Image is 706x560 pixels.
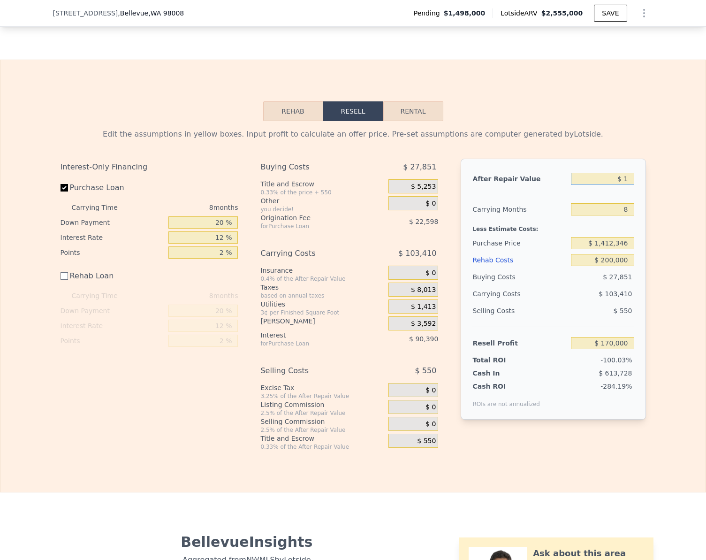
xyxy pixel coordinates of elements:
div: Interest Rate [61,230,165,245]
div: Carrying Costs [472,285,531,302]
div: Points [61,333,165,348]
div: Bellevue Insights [61,534,433,551]
div: Taxes [260,283,385,292]
div: Rehab Costs [472,252,567,268]
span: $ 0 [425,269,436,277]
div: 2.5% of the After Repair Value [260,426,385,434]
div: 0.33% of the After Repair Value [260,443,385,451]
div: Carrying Time [72,288,133,303]
div: Resell Profit [472,335,567,352]
div: Total ROI [472,355,531,365]
div: 2.5% of the After Repair Value [260,409,385,417]
label: Purchase Loan [61,179,165,196]
span: $ 90,390 [409,335,438,343]
span: $ 5,253 [411,183,436,191]
div: Carrying Costs [260,245,365,262]
div: Title and Escrow [260,434,385,443]
span: $ 550 [417,437,436,445]
button: Resell [323,101,383,121]
div: [PERSON_NAME] [260,316,385,326]
div: Points [61,245,165,260]
div: Selling Costs [472,302,567,319]
div: based on annual taxes [260,292,385,299]
div: Ask about this area [533,547,626,560]
span: $ 0 [425,403,436,412]
div: Insurance [260,266,385,275]
span: $1,498,000 [444,8,486,18]
span: [STREET_ADDRESS] [53,8,118,18]
span: $ 1,413 [411,303,436,311]
span: -100.03% [600,356,632,364]
div: Interest Rate [61,318,165,333]
button: Rehab [263,101,323,121]
button: Show Options [635,4,653,23]
span: $ 0 [425,199,436,208]
div: Less Estimate Costs: [472,218,634,235]
span: $2,555,000 [541,9,583,17]
div: Interest-Only Financing [61,159,238,176]
div: Down Payment [61,215,165,230]
div: 0.33% of the price + 550 [260,189,385,196]
div: Edit the assumptions in yellow boxes. Input profit to calculate an offer price. Pre-set assumptio... [61,129,646,140]
div: Interest [260,330,365,340]
button: Rental [383,101,443,121]
span: $ 22,598 [409,218,438,225]
div: Title and Escrow [260,179,385,189]
div: Carrying Time [72,200,133,215]
div: Selling Commission [260,417,385,426]
span: $ 27,851 [603,273,632,281]
div: 8 months [137,288,238,303]
div: 0.4% of the After Repair Value [260,275,385,283]
input: Rehab Loan [61,272,68,280]
div: for Purchase Loan [260,340,365,347]
div: Purchase Price [472,235,567,252]
div: 3.25% of the After Repair Value [260,392,385,400]
div: ROIs are not annualized [472,391,540,408]
span: $ 550 [613,307,632,315]
div: 8 months [137,200,238,215]
span: $ 103,410 [398,245,436,262]
label: Rehab Loan [61,268,165,284]
span: $ 27,851 [403,159,436,176]
span: $ 3,592 [411,320,436,328]
span: Pending [414,8,444,18]
div: Selling Costs [260,362,365,379]
div: for Purchase Loan [260,222,365,230]
div: Down Payment [61,303,165,318]
div: Cash ROI [472,382,540,391]
span: $ 550 [415,362,437,379]
div: Carrying Months [472,201,567,218]
div: you decide! [260,206,385,213]
div: Excise Tax [260,383,385,392]
div: Buying Costs [472,268,567,285]
span: , Bellevue [118,8,184,18]
div: Origination Fee [260,213,365,222]
button: SAVE [594,5,627,22]
div: After Repair Value [472,170,567,187]
span: , WA 98008 [148,9,184,17]
div: Buying Costs [260,159,365,176]
span: $ 103,410 [599,290,632,298]
div: 3¢ per Finished Square Foot [260,309,385,316]
span: $ 0 [425,420,436,429]
div: Other [260,196,385,206]
div: Listing Commission [260,400,385,409]
span: Lotside ARV [501,8,541,18]
input: Purchase Loan [61,184,68,192]
div: Cash In [472,368,531,378]
span: $ 0 [425,386,436,395]
span: $ 613,728 [599,369,632,377]
span: $ 8,013 [411,286,436,294]
span: -284.19% [600,383,632,390]
div: Utilities [260,299,385,309]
